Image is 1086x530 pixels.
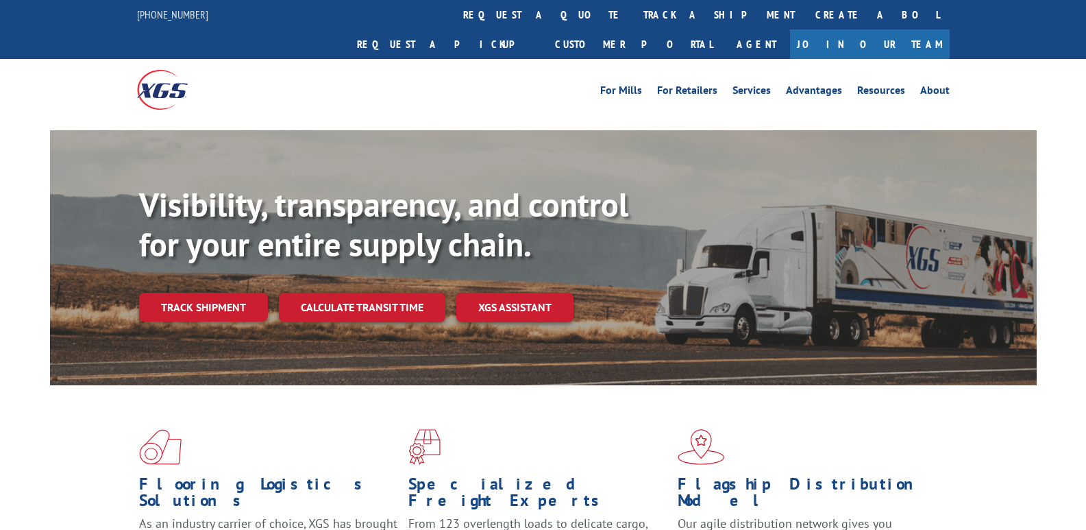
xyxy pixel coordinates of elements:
img: xgs-icon-focused-on-flooring-red [408,429,441,465]
a: Join Our Team [790,29,950,59]
img: xgs-icon-total-supply-chain-intelligence-red [139,429,182,465]
img: xgs-icon-flagship-distribution-model-red [678,429,725,465]
a: Services [732,85,771,100]
a: Agent [723,29,790,59]
a: [PHONE_NUMBER] [137,8,208,21]
h1: Specialized Freight Experts [408,476,667,516]
a: Advantages [786,85,842,100]
b: Visibility, transparency, and control for your entire supply chain. [139,183,628,265]
a: For Mills [600,85,642,100]
h1: Flagship Distribution Model [678,476,937,516]
a: Customer Portal [545,29,723,59]
a: Calculate transit time [279,293,445,322]
a: Track shipment [139,293,268,322]
a: For Retailers [657,85,717,100]
a: Resources [857,85,905,100]
a: XGS ASSISTANT [456,293,573,322]
a: About [920,85,950,100]
h1: Flooring Logistics Solutions [139,476,398,516]
a: Request a pickup [347,29,545,59]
